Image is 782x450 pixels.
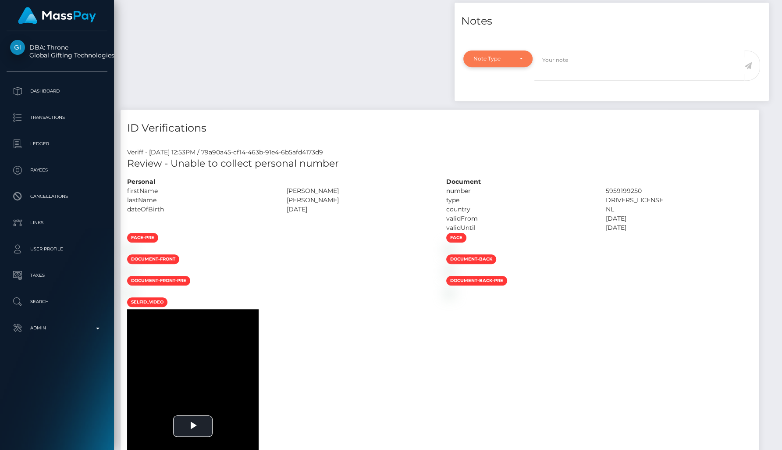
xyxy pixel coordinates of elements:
[127,246,134,253] img: 24cad8c2-fa41-438b-9c3b-0e62291552ca
[127,276,190,286] span: document-front-pre
[599,223,759,232] div: [DATE]
[121,205,280,214] div: dateOfBirth
[10,164,104,177] p: Payees
[127,178,155,186] strong: Personal
[10,295,104,308] p: Search
[10,111,104,124] p: Transactions
[7,80,107,102] a: Dashboard
[7,159,107,181] a: Payees
[7,317,107,339] a: Admin
[127,157,752,171] h5: Review - Unable to collect personal number
[10,40,25,55] img: Global Gifting Technologies Inc
[10,190,104,203] p: Cancellations
[440,214,599,223] div: validFrom
[121,186,280,196] div: firstName
[446,276,507,286] span: document-back-pre
[127,268,134,275] img: 1c424722-d6cf-4e8d-911f-aab58629a342
[7,107,107,129] a: Transactions
[7,264,107,286] a: Taxes
[599,186,759,196] div: 5959199250
[440,196,599,205] div: type
[7,291,107,313] a: Search
[280,186,440,196] div: [PERSON_NAME]
[10,137,104,150] p: Ledger
[446,289,453,296] img: 49527489-6052-4f1f-9a02-a0fea1acee67
[7,212,107,234] a: Links
[127,289,134,296] img: 0a5014d7-48e6-4a1b-99bc-3d1e86c10f64
[463,50,533,67] button: Note Type
[440,205,599,214] div: country
[280,205,440,214] div: [DATE]
[127,233,158,243] span: face-pre
[473,55,512,62] div: Note Type
[446,178,481,186] strong: Document
[461,14,762,29] h4: Notes
[121,196,280,205] div: lastName
[440,223,599,232] div: validUntil
[7,133,107,155] a: Ledger
[18,7,96,24] img: MassPay Logo
[7,238,107,260] a: User Profile
[121,148,759,157] div: Veriff - [DATE] 12:53PM / 79a90a45-cf14-463b-91e4-6b5afd4173d9
[446,268,453,275] img: 1ff31037-21ce-4e9f-8d23-2c64f560c4c2
[440,186,599,196] div: number
[10,321,104,335] p: Admin
[127,297,167,307] span: selfid_video
[10,85,104,98] p: Dashboard
[127,121,752,136] h4: ID Verifications
[127,254,179,264] span: document-front
[7,43,107,59] span: DBA: Throne Global Gifting Technologies Inc
[280,196,440,205] div: [PERSON_NAME]
[10,269,104,282] p: Taxes
[446,246,453,253] img: 20e57733-1657-46cf-b97f-7813785fff09
[599,196,759,205] div: DRIVERS_LICENSE
[446,254,496,264] span: document-back
[446,233,466,243] span: face
[599,214,759,223] div: [DATE]
[10,243,104,256] p: User Profile
[10,216,104,229] p: Links
[7,186,107,207] a: Cancellations
[599,205,759,214] div: NL
[173,415,213,437] button: Play Video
